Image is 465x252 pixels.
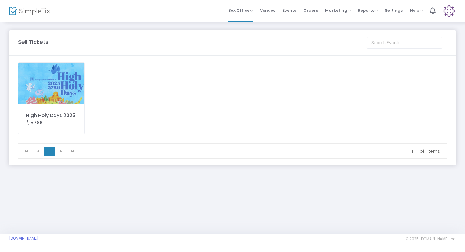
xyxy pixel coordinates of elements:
[44,147,55,156] span: Page 1
[26,112,77,126] div: High Holy Days 2025 \ 5786
[325,8,351,13] span: Marketing
[228,8,253,13] span: Box Office
[367,37,442,49] input: Search Events
[406,237,456,241] span: © 2025 [DOMAIN_NAME] Inc.
[282,3,296,18] span: Events
[410,8,423,13] span: Help
[18,38,48,46] m-panel-title: Sell Tickets
[18,63,84,104] img: untitleddesign-6720.png
[385,3,403,18] span: Settings
[83,148,440,154] kendo-pager-info: 1 - 1 of 1 items
[303,3,318,18] span: Orders
[260,3,275,18] span: Venues
[9,236,38,241] a: [DOMAIN_NAME]
[358,8,378,13] span: Reports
